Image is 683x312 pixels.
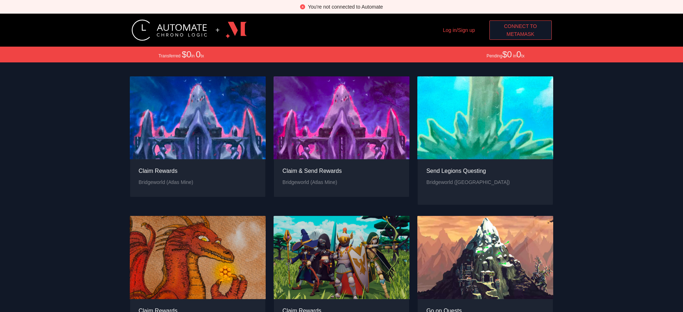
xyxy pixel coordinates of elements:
[139,166,194,175] div: Claim Rewards
[139,178,194,186] div: Bridgeworld (Atlas Mine)
[226,19,247,41] img: logo
[274,76,409,159] img: Claim & Send Rewards
[182,49,191,59] span: $0
[417,76,553,159] img: Send Legions Questing
[158,49,204,60] div: Transferred in tx
[507,30,535,38] span: MetaMask
[502,49,512,59] span: $0
[130,216,266,299] img: Claim Rewards
[308,3,383,11] div: You're not connected to Automate
[215,26,220,34] div: +
[489,20,552,40] button: Connect toMetaMask
[516,49,521,59] span: 0
[487,49,525,60] div: Pending in tx
[443,27,475,33] a: Log in/Sign up
[130,76,266,159] img: Claim Rewards
[132,19,207,41] img: logo
[504,22,537,30] span: Connect to
[426,166,510,175] div: Send Legions Questing
[426,178,510,186] div: Bridgeworld ([GEOGRAPHIC_DATA])
[196,49,200,59] span: 0
[300,4,305,9] span: close-circle
[417,216,553,299] img: Go on Quests
[274,216,409,299] img: Claim Rewards
[283,166,342,175] div: Claim & Send Rewards
[283,178,342,186] div: Bridgeworld (Atlas Mine)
